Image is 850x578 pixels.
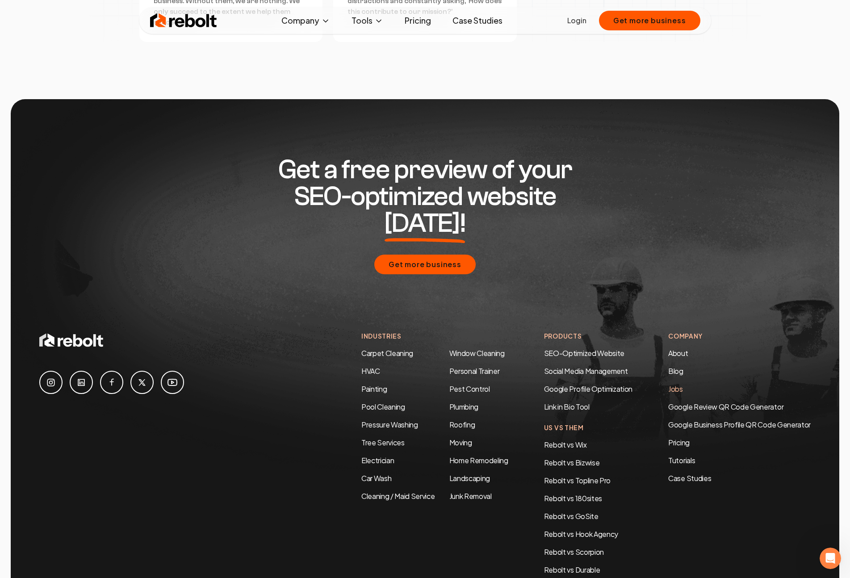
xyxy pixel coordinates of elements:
[820,548,841,569] iframe: Intercom live chat
[449,473,490,483] a: Landscaping
[361,366,380,376] a: HVAC
[449,384,490,394] a: Pest Control
[385,210,465,237] span: [DATE]!
[445,12,510,29] a: Case Studies
[374,255,476,274] button: Get more business
[361,456,394,465] a: Electrician
[449,348,505,358] a: Window Cleaning
[449,438,472,447] a: Moving
[361,473,391,483] a: Car Wash
[668,437,811,448] a: Pricing
[361,348,413,358] a: Carpet Cleaning
[544,402,590,411] a: Link in Bio Tool
[449,402,478,411] a: Plumbing
[668,331,811,341] h4: Company
[544,423,632,432] h4: Us Vs Them
[544,494,602,503] a: Rebolt vs 180sites
[361,402,405,411] a: Pool Cleaning
[544,458,600,467] a: Rebolt vs Bizwise
[11,99,839,492] img: Footer construction
[599,11,700,30] button: Get more business
[544,476,611,485] a: Rebolt vs Topline Pro
[361,331,508,341] h4: Industries
[449,491,492,501] a: Junk Removal
[668,473,811,484] a: Case Studies
[544,511,599,521] a: Rebolt vs GoSite
[361,420,418,429] a: Pressure Washing
[668,348,688,358] a: About
[150,12,217,29] img: Rebolt Logo
[544,384,632,394] a: Google Profile Optimization
[361,491,435,501] a: Cleaning / Maid Service
[668,420,811,429] a: Google Business Profile QR Code Generator
[544,440,587,449] a: Rebolt vs Wix
[361,438,405,447] a: Tree Services
[398,12,438,29] a: Pricing
[449,366,500,376] a: Personal Trainer
[449,420,475,429] a: Roofing
[567,15,586,26] a: Login
[544,348,624,358] a: SEO-Optimized Website
[544,529,618,539] a: Rebolt vs Hook Agency
[668,402,783,411] a: Google Review QR Code Generator
[668,384,683,394] a: Jobs
[544,366,628,376] a: Social Media Management
[668,455,811,466] a: Tutorials
[544,331,632,341] h4: Products
[254,156,597,237] h2: Get a free preview of your SEO-optimized website
[668,366,683,376] a: Blog
[274,12,337,29] button: Company
[361,384,387,394] a: Painting
[449,456,508,465] a: Home Remodeling
[344,12,390,29] button: Tools
[544,547,604,557] a: Rebolt vs Scorpion
[544,565,600,574] a: Rebolt vs Durable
